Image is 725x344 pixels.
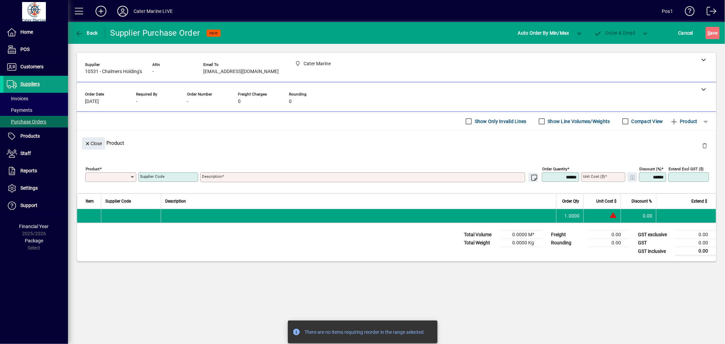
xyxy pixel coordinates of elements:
td: 1.0000 [556,209,583,223]
button: Back [73,27,100,39]
label: Compact View [630,118,663,125]
span: Purchase Orders [7,119,46,124]
td: GST inclusive [635,247,675,256]
button: Profile [112,5,134,17]
span: Back [75,30,98,36]
span: - [152,69,154,74]
mat-label: Unit Cost ($) [583,174,605,179]
span: Products [20,133,40,139]
span: Item [86,197,94,205]
span: Supplier Code [105,197,131,205]
mat-label: Extend excl GST ($) [669,167,704,171]
div: Pos1 [662,6,673,17]
span: Home [20,29,33,35]
span: Reports [20,168,37,173]
span: 0 [238,99,241,104]
a: Home [3,24,68,41]
span: Suppliers [20,81,40,87]
td: GST exclusive [635,231,675,239]
span: Financial Year [19,224,49,229]
button: Cancel [677,27,695,39]
mat-label: Description [202,174,222,179]
div: Supplier Purchase Order [110,28,200,38]
td: Rounding [548,239,588,247]
td: 0.0000 M³ [501,231,542,239]
div: There are no items requiring reorder in the range selected. [305,329,425,337]
span: Discount % [632,197,652,205]
td: Total Weight [461,239,501,247]
mat-label: Order Quantity [542,167,567,171]
span: Description [165,197,186,205]
a: POS [3,41,68,58]
span: Unit Cost $ [596,197,617,205]
button: Delete [696,137,713,154]
span: 10531 - Chalmers Holding's [85,69,142,74]
span: - [187,99,188,104]
label: Show Only Invalid Lines [473,118,527,125]
td: 0.0000 Kg [501,239,542,247]
span: Extend $ [691,197,707,205]
span: Settings [20,185,38,191]
a: Support [3,197,68,214]
app-page-header-button: Delete [696,142,713,149]
a: Logout [702,1,717,23]
div: Product [77,131,716,155]
a: Invoices [3,93,68,104]
td: 0.00 [588,231,629,239]
td: 0.00 [675,247,716,256]
span: [DATE] [85,99,99,104]
span: Customers [20,64,44,69]
td: GST [635,239,675,247]
span: Support [20,203,37,208]
a: Knowledge Base [680,1,695,23]
span: ave [707,28,718,38]
span: NEW [209,31,218,35]
app-page-header-button: Close [80,140,107,146]
button: Add [90,5,112,17]
td: 0.00 [588,239,629,247]
span: Payments [7,107,32,113]
span: Order Qty [562,197,579,205]
button: Save [706,27,720,39]
a: Customers [3,58,68,75]
td: 0.00 [675,231,716,239]
span: Order & Email [594,30,635,36]
mat-label: Supplier Code [140,174,165,179]
td: 0.00 [621,209,656,223]
a: Staff [3,145,68,162]
mat-label: Product [86,167,100,171]
a: Settings [3,180,68,197]
span: Auto Order By Min/Max [518,28,569,38]
span: - [136,99,137,104]
span: 0 [289,99,292,104]
a: Reports [3,162,68,179]
span: S [707,30,710,36]
button: Order & Email [590,27,639,39]
div: Cater Marine LIVE [134,6,173,17]
span: Invoices [7,96,28,101]
mat-label: Discount (%) [639,167,661,171]
td: 0.00 [675,239,716,247]
label: Show Line Volumes/Weights [547,118,610,125]
app-page-header-button: Back [68,27,105,39]
td: Freight [548,231,588,239]
a: Products [3,128,68,145]
td: Total Volume [461,231,501,239]
span: Staff [20,151,31,156]
span: Cancel [678,28,693,38]
button: Close [82,137,105,150]
span: POS [20,47,30,52]
button: Auto Order By Min/Max [515,27,573,39]
a: Payments [3,104,68,116]
span: Close [85,138,102,149]
span: [EMAIL_ADDRESS][DOMAIN_NAME] [203,69,279,74]
span: Package [25,238,43,243]
a: Purchase Orders [3,116,68,127]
